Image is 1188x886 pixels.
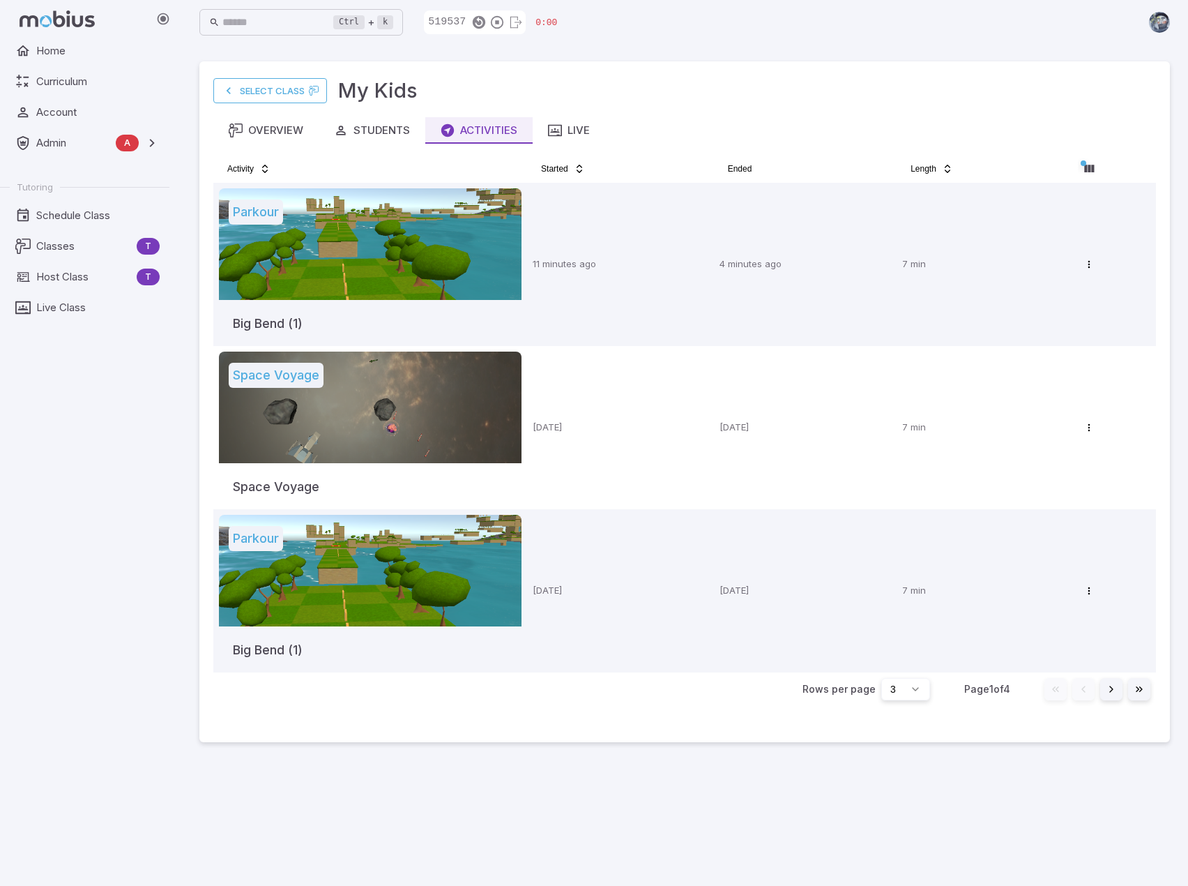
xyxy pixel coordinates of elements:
[506,12,524,33] button: Leave Activity
[719,158,761,180] button: Ended
[137,270,160,284] span: T
[535,16,557,30] p: Time Remaining
[213,78,327,103] a: Select Class
[36,239,131,254] span: Classes
[17,181,53,193] span: Tutoring
[333,15,365,29] kbd: Ctrl
[719,257,892,271] p: Oct 7 10:11:29 AM
[533,421,708,435] p: Sep 27 10:52:49 PM
[911,163,936,174] span: Length
[1078,158,1100,180] button: Column visibility
[533,584,708,598] p: Sep 27 9:41:50 PM
[533,257,708,271] p: Oct 7 10:04:29 AM
[533,158,593,180] button: Started
[233,463,319,497] h5: Space Voyage
[424,10,526,34] div: Join Code - Students can join by entering this code
[719,421,892,435] p: Sep 27 11:10:53 PM
[802,682,876,696] p: Rows per page
[541,163,568,174] span: Started
[36,300,160,315] span: Live Class
[333,14,393,31] div: +
[227,163,254,174] span: Activity
[36,74,160,89] span: Curriculum
[334,123,410,138] div: Students
[902,257,1067,271] p: 7 min
[902,584,1067,598] p: 7 min
[902,158,961,180] button: Length
[36,208,160,223] span: Schedule Class
[424,15,466,30] p: 519537
[548,123,590,138] div: Live
[219,158,279,180] button: Activity
[229,526,283,551] h5: Parkour
[728,163,752,174] span: Ended
[441,123,517,138] div: Activities
[470,12,488,33] button: Resend Code
[233,300,303,333] h5: Big Bend (1)
[116,136,139,150] span: A
[229,200,283,225] h5: Parkour
[902,421,1067,435] p: 7 min
[952,682,1022,696] div: Page 1 of 4
[229,123,303,138] div: Overview
[137,239,160,253] span: T
[377,15,393,29] kbd: k
[36,105,160,120] span: Account
[36,135,110,151] span: Admin
[36,269,131,285] span: Host Class
[229,363,323,388] h5: Space Voyage
[719,584,892,598] p: Sep 27 9:50:12 PM
[1149,12,1170,33] img: andrew.jpg
[338,75,418,106] h3: My Kids
[36,43,160,59] span: Home
[233,626,303,660] h5: Big Bend (1)
[488,12,506,33] button: End Activity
